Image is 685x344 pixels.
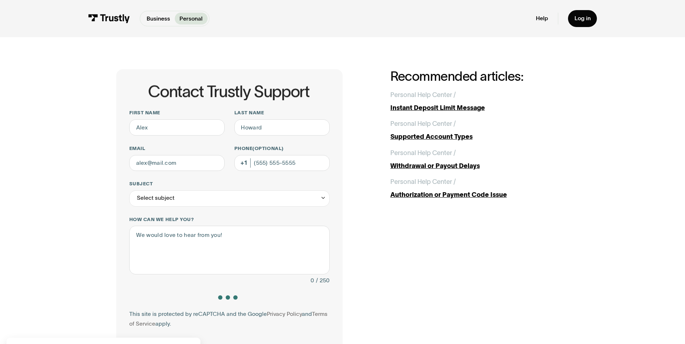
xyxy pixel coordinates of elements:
[390,69,569,83] h2: Recommended articles:
[129,155,225,171] input: alex@mail.com
[390,161,569,171] div: Withdrawal or Payout Delays
[179,14,203,23] p: Personal
[129,311,328,327] a: Terms of Service
[390,90,569,113] a: Personal Help Center /Instant Deposit Limit Message
[252,146,283,151] span: (Optional)
[390,177,456,187] div: Personal Help Center /
[137,193,174,203] div: Select subject
[568,10,597,27] a: Log in
[129,181,330,187] label: Subject
[390,177,569,200] a: Personal Help Center /Authorization or Payment Code Issue
[129,145,225,152] label: Email
[390,119,569,142] a: Personal Help Center /Supported Account Types
[390,190,569,200] div: Authorization or Payment Code Issue
[129,216,330,223] label: How can we help you?
[267,311,302,317] a: Privacy Policy
[234,155,330,171] input: (555) 555-5555
[129,190,330,207] div: Select subject
[234,145,330,152] label: Phone
[128,83,330,100] h1: Contact Trustly Support
[234,110,330,116] label: Last name
[129,309,330,329] div: This site is protected by reCAPTCHA and the Google and apply.
[575,15,591,22] div: Log in
[88,14,130,23] img: Trustly Logo
[234,119,330,136] input: Howard
[536,15,548,22] a: Help
[311,276,314,286] div: 0
[142,13,175,24] a: Business
[390,132,569,142] div: Supported Account Types
[390,148,456,158] div: Personal Help Center /
[390,90,456,100] div: Personal Help Center /
[129,119,225,136] input: Alex
[390,103,569,113] div: Instant Deposit Limit Message
[175,13,208,24] a: Personal
[147,14,170,23] p: Business
[129,110,225,116] label: First name
[390,148,569,171] a: Personal Help Center /Withdrawal or Payout Delays
[390,119,456,129] div: Personal Help Center /
[316,276,330,286] div: / 250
